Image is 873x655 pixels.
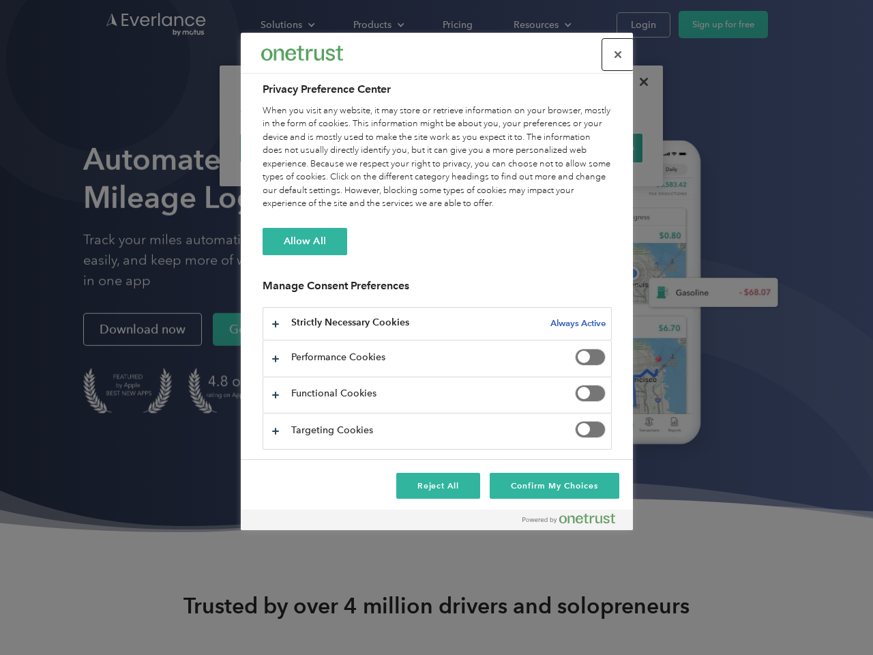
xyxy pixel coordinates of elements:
h3: Manage Consent Preferences [263,279,612,300]
button: Confirm My Choices [490,473,619,499]
img: Everlance [261,46,343,60]
h2: Privacy Preference Center [263,81,612,98]
button: Allow All [263,228,347,255]
button: Close [603,40,633,70]
div: Privacy Preference Center [241,33,633,530]
a: Powered by OneTrust Opens in a new Tab [522,513,626,530]
button: Reject All [396,473,481,499]
div: When you visit any website, it may store or retrieve information on your browser, mostly in the f... [263,104,612,211]
div: Preference center [241,33,633,530]
div: Everlance [261,40,343,67]
img: Powered by OneTrust Opens in a new Tab [522,513,615,524]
